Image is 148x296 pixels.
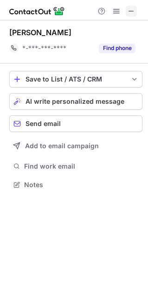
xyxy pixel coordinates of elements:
[9,160,142,173] button: Find work email
[99,44,135,53] button: Reveal Button
[9,71,142,88] button: save-profile-one-click
[26,120,61,127] span: Send email
[9,178,142,191] button: Notes
[24,181,139,189] span: Notes
[26,98,124,105] span: AI write personalized message
[26,76,126,83] div: Save to List / ATS / CRM
[9,138,142,154] button: Add to email campaign
[24,162,139,170] span: Find work email
[9,6,65,17] img: ContactOut v5.3.10
[9,28,71,37] div: [PERSON_NAME]
[9,115,142,132] button: Send email
[25,142,99,150] span: Add to email campaign
[9,93,142,110] button: AI write personalized message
